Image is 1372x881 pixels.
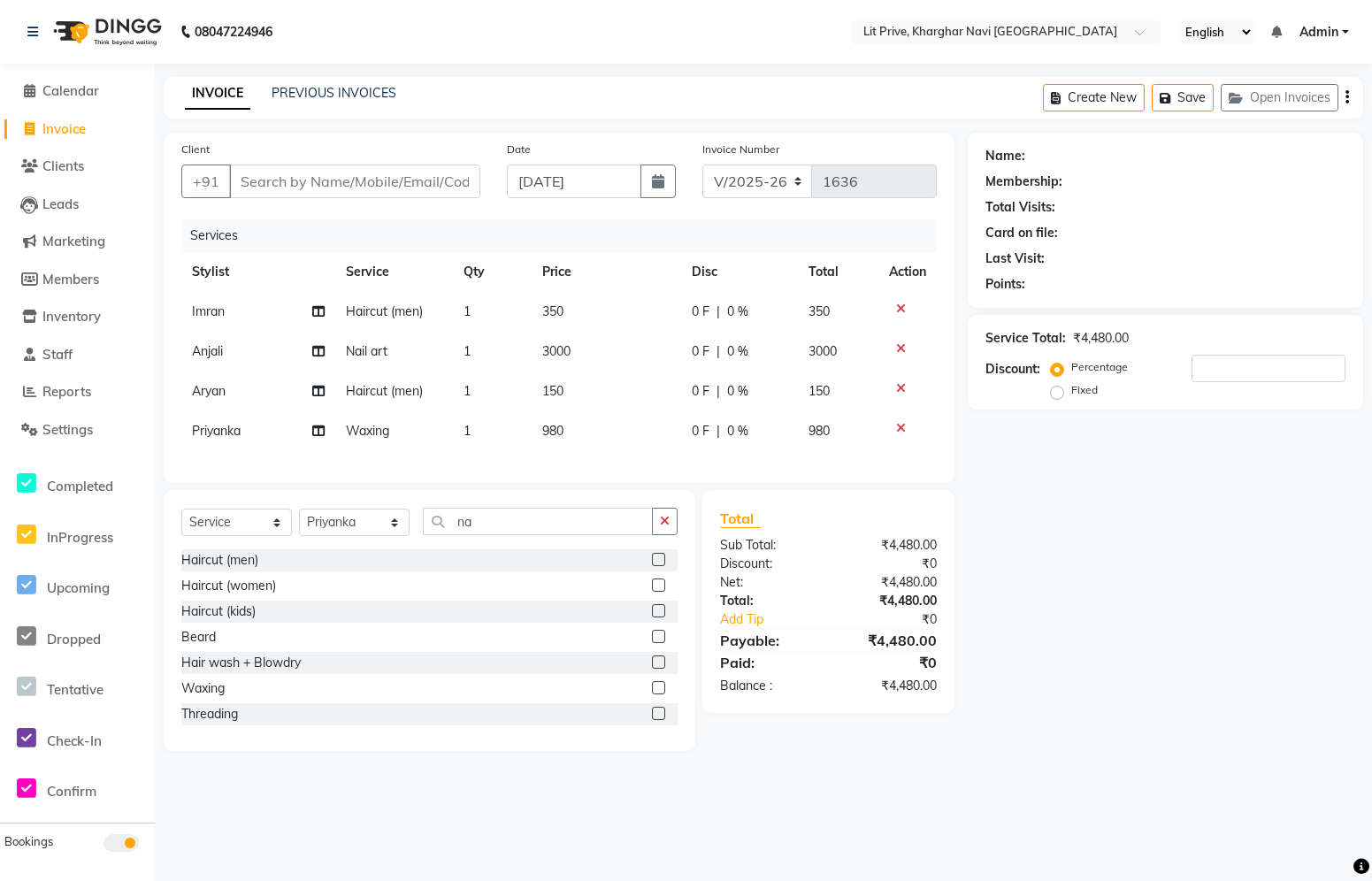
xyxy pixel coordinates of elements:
[346,423,389,439] span: Waxing
[542,343,571,359] span: 3000
[692,303,709,321] span: 0 F
[4,834,53,848] span: Bookings
[42,308,101,325] span: Inventory
[42,195,79,212] span: Leads
[707,630,829,651] div: Payable:
[181,679,225,698] div: Waxing
[47,478,113,494] span: Completed
[4,345,150,365] a: Staff
[4,420,150,440] a: Settings
[181,165,231,198] button: +91
[464,343,471,359] span: 1
[4,195,150,215] a: Leads
[507,142,531,157] label: Date
[181,252,335,292] th: Stylist
[828,536,950,555] div: ₹4,480.00
[42,346,73,363] span: Staff
[828,652,950,673] div: ₹0
[181,654,301,672] div: Hair wash + Blowdry
[4,307,150,327] a: Inventory
[985,198,1055,217] div: Total Visits:
[707,677,829,695] div: Balance :
[532,252,681,292] th: Price
[47,783,96,800] span: Confirm
[346,383,423,399] span: Haircut (men)
[681,252,798,292] th: Disc
[42,120,86,137] span: Invoice
[707,573,829,592] div: Net:
[702,142,779,157] label: Invoice Number
[720,509,761,528] span: Total
[464,423,471,439] span: 1
[4,81,150,102] a: Calendar
[707,610,848,629] a: Add Tip
[692,342,709,361] span: 0 F
[42,157,84,174] span: Clients
[181,705,238,724] div: Threading
[707,536,829,555] div: Sub Total:
[192,303,225,319] span: Imran
[692,422,709,440] span: 0 F
[1043,84,1145,111] button: Create New
[464,303,471,319] span: 1
[542,303,563,319] span: 350
[985,360,1040,379] div: Discount:
[1071,359,1128,375] label: Percentage
[542,423,563,439] span: 980
[985,172,1062,191] div: Membership:
[985,329,1066,348] div: Service Total:
[1152,84,1214,111] button: Save
[47,681,103,698] span: Tentative
[192,343,223,359] span: Anjali
[45,7,166,57] img: logo
[707,592,829,610] div: Total:
[809,343,837,359] span: 3000
[809,303,830,319] span: 350
[985,275,1025,294] div: Points:
[4,157,150,177] a: Clients
[464,383,471,399] span: 1
[1299,23,1338,42] span: Admin
[828,555,950,573] div: ₹0
[4,119,150,140] a: Invoice
[727,422,748,440] span: 0 %
[717,342,720,361] span: |
[798,252,878,292] th: Total
[346,303,423,319] span: Haircut (men)
[707,652,829,673] div: Paid:
[717,303,720,321] span: |
[181,577,276,595] div: Haircut (women)
[183,219,950,252] div: Services
[195,7,272,57] b: 08047224946
[181,142,210,157] label: Client
[42,271,99,287] span: Members
[828,592,950,610] div: ₹4,480.00
[192,423,241,439] span: Priyanka
[181,602,256,621] div: Haircut (kids)
[4,270,150,290] a: Members
[42,233,105,249] span: Marketing
[423,508,653,535] input: Search or Scan
[346,343,387,359] span: Nail art
[47,631,101,647] span: Dropped
[181,628,216,647] div: Beard
[707,555,829,573] div: Discount:
[229,165,480,198] input: Search by Name/Mobile/Email/Code
[717,422,720,440] span: |
[727,303,748,321] span: 0 %
[192,383,226,399] span: Aryan
[1221,84,1338,111] button: Open Invoices
[47,579,110,596] span: Upcoming
[42,82,99,99] span: Calendar
[828,573,950,592] div: ₹4,480.00
[272,85,396,101] a: PREVIOUS INVOICES
[453,252,532,292] th: Qty
[692,382,709,401] span: 0 F
[809,383,830,399] span: 150
[848,610,950,629] div: ₹0
[542,383,563,399] span: 150
[42,383,91,400] span: Reports
[809,423,830,439] span: 980
[717,382,720,401] span: |
[727,342,748,361] span: 0 %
